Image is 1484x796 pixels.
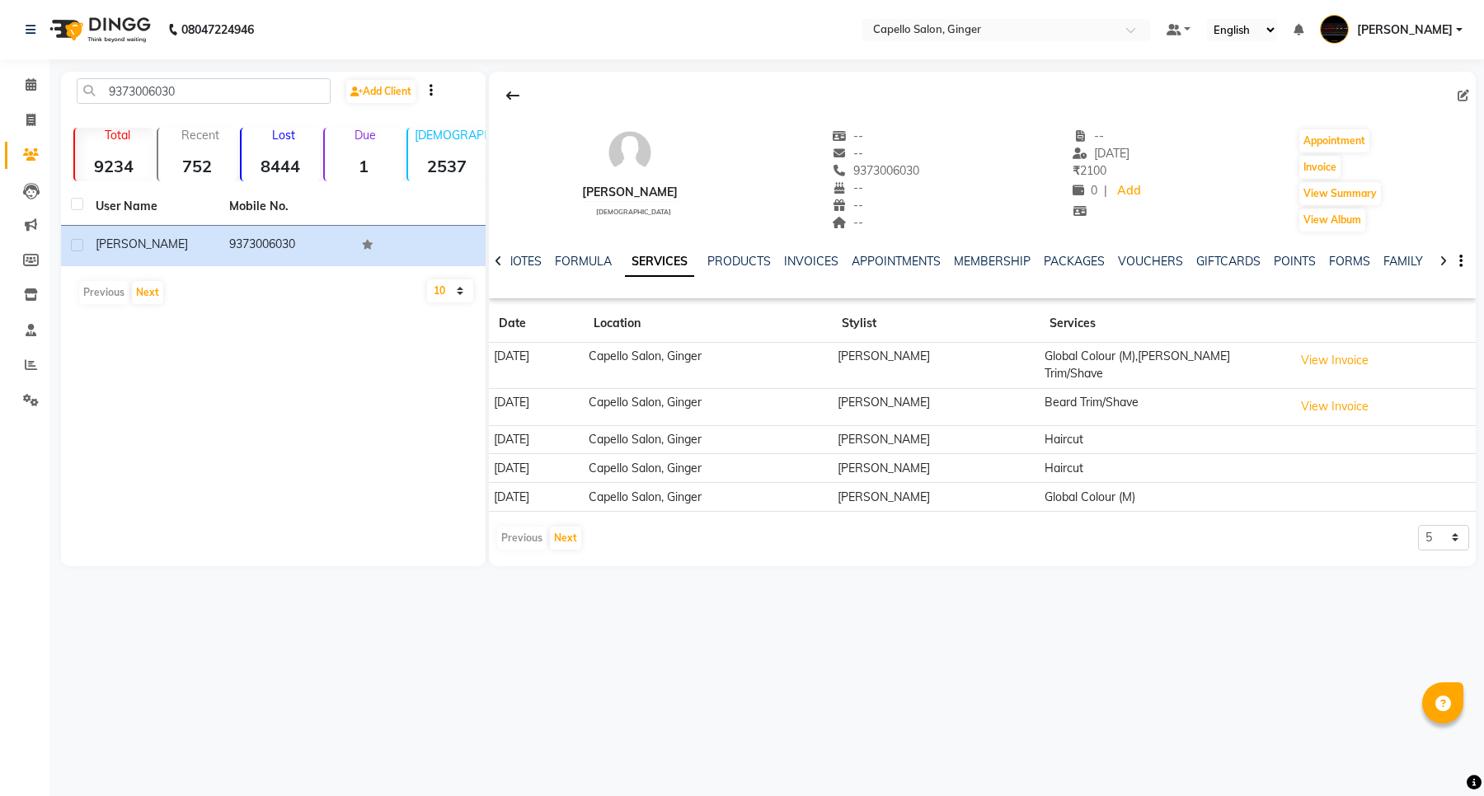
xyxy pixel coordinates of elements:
button: Next [550,527,581,550]
a: PRODUCTS [707,254,771,269]
span: -- [832,129,863,143]
button: Appointment [1299,129,1369,152]
span: [PERSON_NAME] [1357,21,1453,39]
td: Global Colour (M) [1040,483,1289,512]
td: Capello Salon, Ginger [584,483,833,512]
strong: 8444 [242,156,320,176]
button: View Summary [1299,182,1381,205]
strong: 752 [158,156,237,176]
td: [PERSON_NAME] [832,483,1039,512]
th: Mobile No. [219,188,353,226]
a: Add Client [346,80,416,103]
span: -- [832,146,863,161]
td: 9373006030 [219,226,353,266]
td: [DATE] [489,483,584,512]
a: Add [1114,180,1143,203]
img: logo [42,7,155,53]
a: MEMBERSHIP [954,254,1031,269]
td: [PERSON_NAME] [832,343,1039,389]
a: PACKAGES [1044,254,1105,269]
td: Haircut [1040,454,1289,483]
span: [PERSON_NAME] [96,236,188,251]
button: Next [132,281,163,304]
span: 2100 [1073,163,1106,178]
a: INVOICES [784,254,838,269]
p: Total [82,128,153,143]
td: [PERSON_NAME] [832,388,1039,425]
td: [DATE] [489,343,584,389]
a: GIFTCARDS [1196,254,1261,269]
td: Capello Salon, Ginger [584,425,833,454]
td: Global Colour (M),[PERSON_NAME] Trim/Shave [1040,343,1289,389]
button: View Invoice [1294,394,1376,419]
p: [DEMOGRAPHIC_DATA] [415,128,486,143]
a: FORMS [1329,254,1370,269]
a: FAMILY [1383,254,1423,269]
p: Due [328,128,403,143]
span: ₹ [1073,163,1080,178]
th: Location [584,305,833,343]
img: avatar [605,128,655,177]
img: Capello Ginger [1320,15,1349,44]
a: NOTES [505,254,542,269]
span: -- [832,180,863,195]
iframe: chat widget [1415,730,1468,780]
a: APPOINTMENTS [852,254,941,269]
div: [PERSON_NAME] [582,184,678,201]
td: [DATE] [489,454,584,483]
input: Search by Name/Mobile/Email/Code [77,78,331,104]
span: 0 [1073,183,1097,198]
a: SERVICES [625,247,694,277]
td: Capello Salon, Ginger [584,388,833,425]
td: [PERSON_NAME] [832,454,1039,483]
strong: 1 [325,156,403,176]
b: 08047224946 [181,7,254,53]
td: [DATE] [489,388,584,425]
th: Stylist [832,305,1039,343]
a: VOUCHERS [1118,254,1183,269]
td: [DATE] [489,425,584,454]
a: FORMULA [555,254,612,269]
th: User Name [86,188,219,226]
div: Back to Client [495,80,530,111]
span: [DEMOGRAPHIC_DATA] [596,208,671,216]
strong: 9234 [75,156,153,176]
td: Capello Salon, Ginger [584,343,833,389]
td: [PERSON_NAME] [832,425,1039,454]
button: View Invoice [1294,348,1376,373]
th: Date [489,305,584,343]
span: -- [832,215,863,230]
strong: 2537 [408,156,486,176]
td: Beard Trim/Shave [1040,388,1289,425]
span: -- [1073,129,1104,143]
span: -- [832,198,863,213]
td: Capello Salon, Ginger [584,454,833,483]
button: Invoice [1299,156,1341,179]
th: Services [1040,305,1289,343]
a: POINTS [1274,254,1316,269]
span: | [1104,182,1107,199]
p: Lost [248,128,320,143]
p: Recent [165,128,237,143]
span: 9373006030 [832,163,919,178]
td: Haircut [1040,425,1289,454]
button: View Album [1299,208,1365,232]
span: [DATE] [1073,146,1129,161]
